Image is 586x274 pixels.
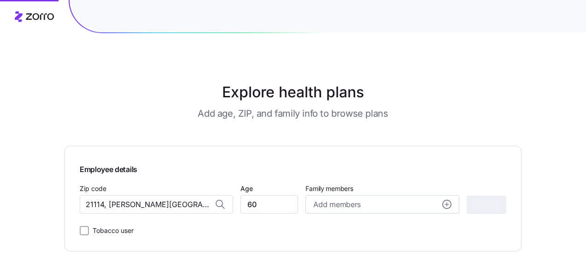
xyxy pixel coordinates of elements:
svg: add icon [442,200,451,209]
input: Zip code [80,195,233,214]
span: Employee details [80,161,137,175]
button: Add membersadd icon [305,195,459,214]
h3: Add age, ZIP, and family info to browse plans [198,107,388,120]
span: Family members [305,184,459,193]
label: Tobacco user [89,225,134,236]
label: Zip code [80,184,106,194]
span: Add members [313,199,360,210]
h1: Explore health plans [88,81,499,103]
label: Age [240,184,253,194]
input: Age [240,195,298,214]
